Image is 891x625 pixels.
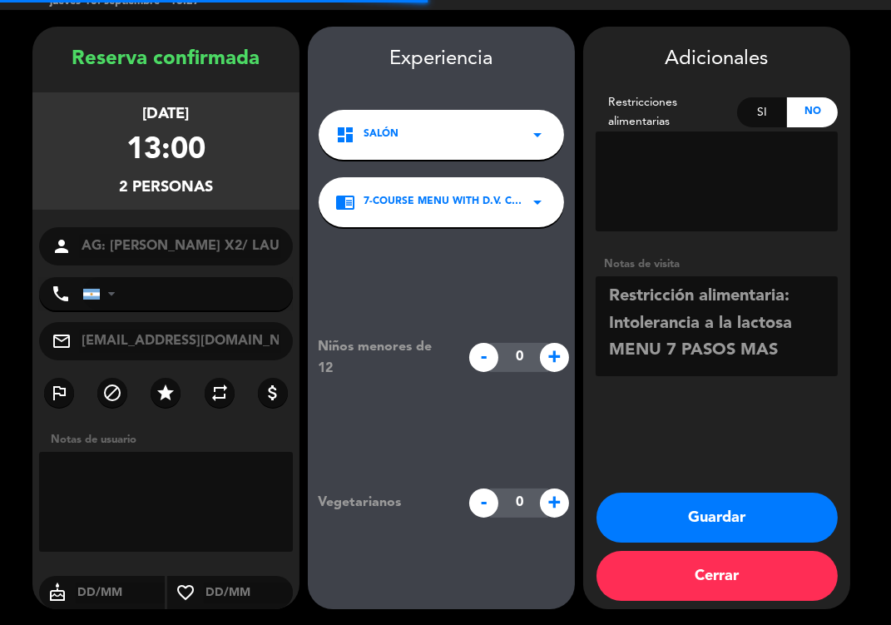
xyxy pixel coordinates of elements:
i: star [156,383,176,403]
div: Vegetarianos [305,492,461,513]
div: Notas de usuario [42,431,299,449]
i: attach_money [263,383,283,403]
i: dashboard [335,125,355,145]
i: outlined_flag [49,383,69,403]
div: 2 personas [119,176,213,200]
i: arrow_drop_down [527,125,547,145]
div: Niños menores de 12 [305,336,461,379]
span: + [540,343,569,372]
div: Argentina: +54 [83,278,121,310]
i: person [52,236,72,256]
span: - [469,343,498,372]
div: Si [737,97,788,127]
div: Restricciones alimentarias [596,93,737,131]
i: favorite_border [167,583,204,603]
div: Notas de visita [596,255,838,273]
button: Guardar [596,493,838,543]
span: - [469,489,498,518]
div: Experiencia [308,43,575,76]
div: 13:00 [126,126,205,176]
i: phone [51,284,71,304]
i: block [102,383,122,403]
i: arrow_drop_down [527,192,547,212]
i: repeat [210,383,230,403]
span: Salón [364,126,398,143]
i: cake [39,583,76,603]
i: chrome_reader_mode [335,192,355,212]
div: Adicionales [596,43,838,76]
i: mail_outline [52,331,72,351]
div: [DATE] [143,102,190,126]
input: DD/MM [76,583,165,603]
span: 7-Course Menu with D.V. Catena – [PERSON_NAME] pairing [364,194,527,211]
button: Cerrar [596,551,838,601]
span: + [540,489,569,518]
div: Reserva confirmada [32,43,299,76]
div: No [787,97,838,127]
input: DD/MM [204,583,293,603]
